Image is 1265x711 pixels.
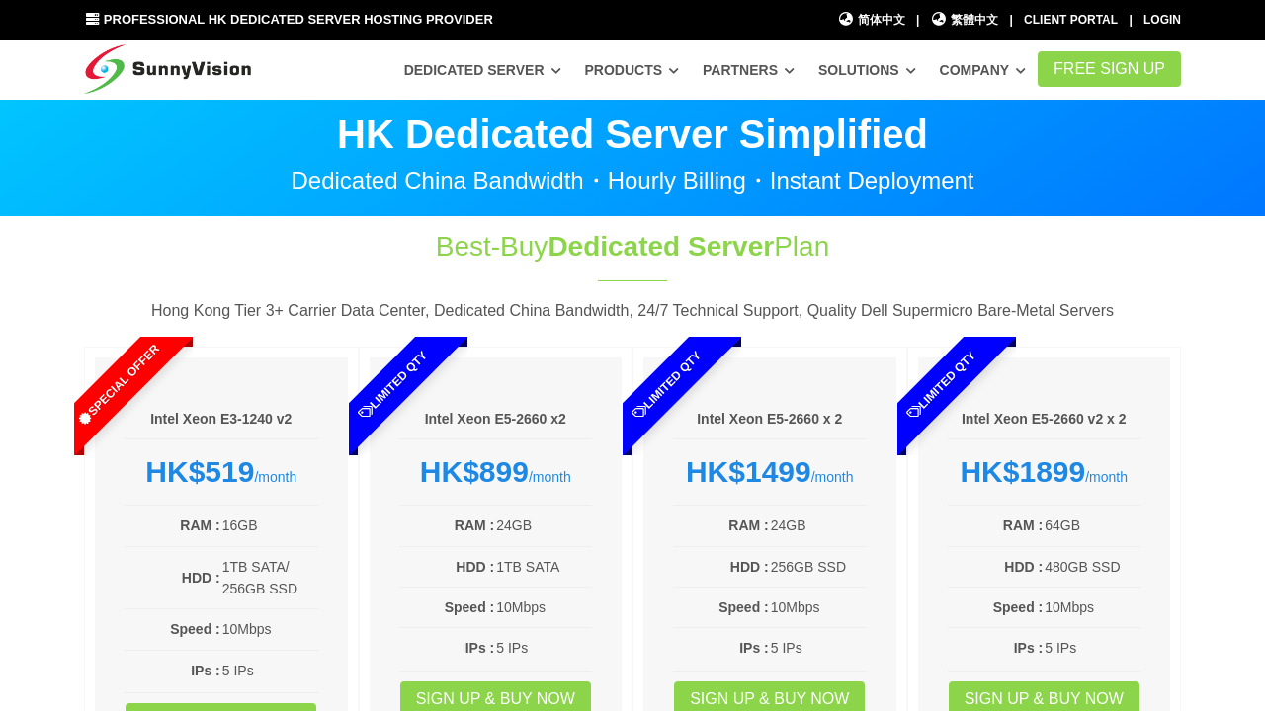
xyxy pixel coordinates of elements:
li: | [1009,11,1012,30]
b: Speed : [718,599,769,615]
td: 5 IPs [1044,636,1140,660]
b: Speed : [993,599,1044,615]
td: 1TB SATA [495,555,592,579]
div: /month [399,454,593,490]
span: Limited Qty [309,302,475,468]
a: Solutions [818,52,916,88]
span: Limited Qty [584,302,750,468]
b: RAM : [455,517,494,533]
a: Login [1143,13,1181,27]
a: 繁體中文 [931,11,999,30]
p: Dedicated China Bandwidth・Hourly Billing・Instant Deployment [84,169,1181,193]
a: Products [584,52,679,88]
td: 5 IPs [770,636,867,660]
strong: HK$519 [145,455,254,488]
td: 5 IPs [221,659,318,682]
li: | [1129,11,1132,30]
h6: Intel Xeon E5-2660 v2 x 2 [948,410,1141,430]
a: Dedicated Server [404,52,561,88]
td: 5 IPs [495,636,592,660]
h1: Best-Buy Plan [303,227,962,266]
td: 10Mbps [221,617,318,641]
b: RAM : [180,517,219,533]
strong: HK$1899 [960,455,1085,488]
b: RAM : [1003,517,1043,533]
td: 16GB [221,513,318,537]
a: Partners [703,52,795,88]
td: 10Mbps [770,595,867,619]
b: IPs : [1014,640,1044,656]
div: /month [673,454,867,490]
strong: HK$1499 [686,455,811,488]
b: IPs : [465,640,495,656]
td: 480GB SSD [1044,555,1140,579]
a: 简体中文 [837,11,905,30]
strong: HK$899 [420,455,529,488]
td: 256GB SSD [770,555,867,579]
td: 10Mbps [1044,595,1140,619]
a: Company [940,52,1027,88]
b: Speed : [170,621,220,637]
li: | [916,11,919,30]
b: HDD : [456,559,494,575]
span: Special Offer [36,302,202,468]
span: Dedicated Server [548,231,774,262]
span: Professional HK Dedicated Server Hosting Provider [104,12,493,27]
b: HDD : [1004,559,1043,575]
b: HDD : [182,570,220,586]
td: 24GB [495,513,592,537]
p: HK Dedicated Server Simplified [84,115,1181,154]
td: 24GB [770,513,867,537]
td: 10Mbps [495,595,592,619]
a: FREE Sign Up [1038,51,1181,87]
h6: Intel Xeon E5-2660 x2 [399,410,593,430]
div: /month [125,454,318,490]
h6: Intel Xeon E3-1240 v2 [125,410,318,430]
h6: Intel Xeon E5-2660 x 2 [673,410,867,430]
td: 1TB SATA/ 256GB SSD [221,555,318,601]
b: Speed : [445,599,495,615]
div: /month [948,454,1141,490]
a: Client Portal [1024,13,1118,27]
b: RAM : [728,517,768,533]
td: 64GB [1044,513,1140,537]
b: HDD : [730,559,769,575]
b: IPs : [191,663,220,678]
span: Limited Qty [858,302,1024,468]
b: IPs : [739,640,769,656]
p: Hong Kong Tier 3+ Carrier Data Center, Dedicated China Bandwidth, 24/7 Technical Support, Quality... [84,298,1181,324]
